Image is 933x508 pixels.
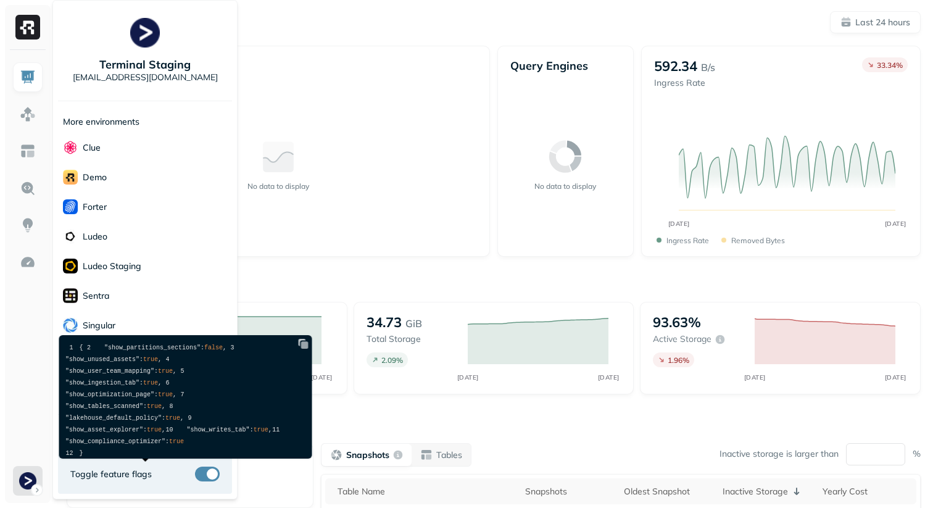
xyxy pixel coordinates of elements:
span: 12 [65,449,80,457]
span: "show_asset_explorer" [65,427,143,433]
span: true [158,391,173,398]
span: "show_tables_scanned" [65,403,143,410]
span: "show_partitions_sections" [104,344,201,351]
p: demo [83,172,107,183]
span: "show_optimization_page" [65,391,154,398]
p: Clue [83,142,101,154]
p: Ludeo [83,231,107,243]
span: 10 [165,426,180,434]
img: Singular [63,318,78,333]
code: } [65,344,293,457]
span: , [173,391,176,398]
p: More environments [63,116,139,128]
span: "lakehouse_default_policy" [65,415,162,422]
span: , [158,380,162,386]
p: [EMAIL_ADDRESS][DOMAIN_NAME] [73,72,218,83]
span: "show_unused_assets" [65,356,139,363]
span: 3 [226,344,241,352]
span: true [143,356,158,363]
span: : [154,368,158,375]
span: 8 [165,402,180,410]
span: true [147,403,162,410]
span: "show_compliance_optimizer" [65,438,165,445]
img: Ludeo [63,229,78,244]
span: { [79,344,83,351]
span: , [268,427,272,433]
p: Ludeo Staging [83,260,141,272]
span: 7 [176,391,191,399]
p: Singular [83,320,115,331]
span: "show_user_team_mapping" [65,368,154,375]
span: : [139,380,143,386]
span: : [201,344,204,351]
span: true [147,427,162,433]
span: : [165,438,169,445]
img: Copy [297,338,310,350]
span: , [162,403,165,410]
span: 11 [272,426,286,434]
span: "show_ingestion_tab" [65,380,139,386]
span: true [165,415,180,422]
span: , [173,368,176,375]
span: 6 [162,379,176,387]
span: true [169,438,184,445]
span: 9 [184,414,198,422]
span: : [154,391,158,398]
img: Forter [63,199,78,214]
span: "show_writes_tab" [186,427,249,433]
span: 1 [65,344,80,352]
span: , [223,344,226,351]
img: Clue [63,140,78,155]
img: Ludeo Staging [63,259,78,273]
span: , [162,427,165,433]
span: 4 [162,356,176,364]
span: true [158,368,173,375]
span: 5 [176,367,191,375]
p: Sentra [83,290,109,302]
span: , [180,415,184,422]
span: : [139,356,143,363]
img: Terminal Staging [130,18,160,48]
span: : [162,415,165,422]
p: Terminal Staging [99,57,191,72]
span: true [143,380,158,386]
p: Forter [83,201,107,213]
span: : [249,427,253,433]
img: Sentra [63,288,78,303]
span: : [143,427,147,433]
span: 2 [83,344,97,352]
span: false [204,344,223,351]
span: Toggle feature flags [70,468,152,480]
span: : [143,403,147,410]
span: , [158,356,162,363]
span: true [253,427,268,433]
img: demo [63,170,78,185]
